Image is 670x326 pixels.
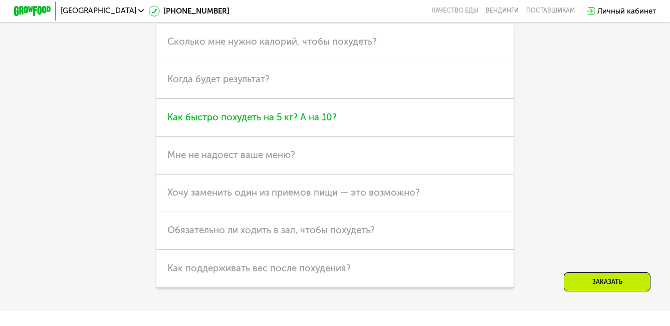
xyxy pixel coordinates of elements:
[149,6,230,17] a: [PHONE_NUMBER]
[486,7,519,15] a: Вендинги
[526,7,575,15] div: поставщикам
[167,263,351,274] span: Как поддерживать вес после похудения?
[167,187,420,198] span: Хочу заменить один из приемов пищи — это возможно?
[167,74,270,85] span: Когда будет результат?
[61,7,136,15] span: [GEOGRAPHIC_DATA]
[564,272,650,291] div: Заказать
[167,112,337,123] span: Как быстро похудеть на 5 кг? А на 10?
[432,7,478,15] a: Качество еды
[167,36,377,47] span: Сколько мне нужно калорий, чтобы похудеть?
[167,225,375,236] span: Обязательно ли ходить в зал, чтобы похудеть?
[597,6,656,17] div: Личный кабинет
[167,149,295,160] span: Мне не надоест ваше меню?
